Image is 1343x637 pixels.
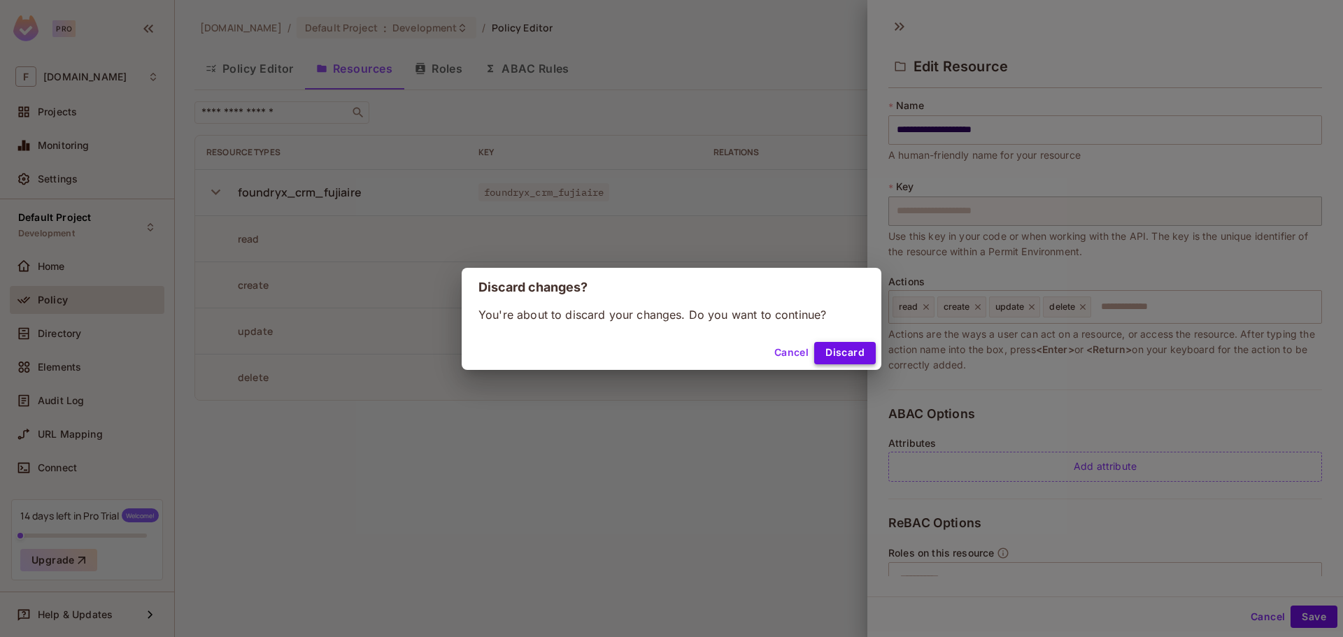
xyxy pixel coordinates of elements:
p: You're about to discard your changes. Do you want to continue? [478,307,865,322]
span: Policies are enforced on users of your app. [15,48,167,75]
a: × [187,12,193,25]
a: Next [148,81,188,101]
button: Discard [814,342,876,364]
div: Close tooltip [187,11,193,27]
span: Add Your First User [15,20,146,39]
button: Cancel [769,342,814,364]
h2: Discard changes? [462,268,881,307]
